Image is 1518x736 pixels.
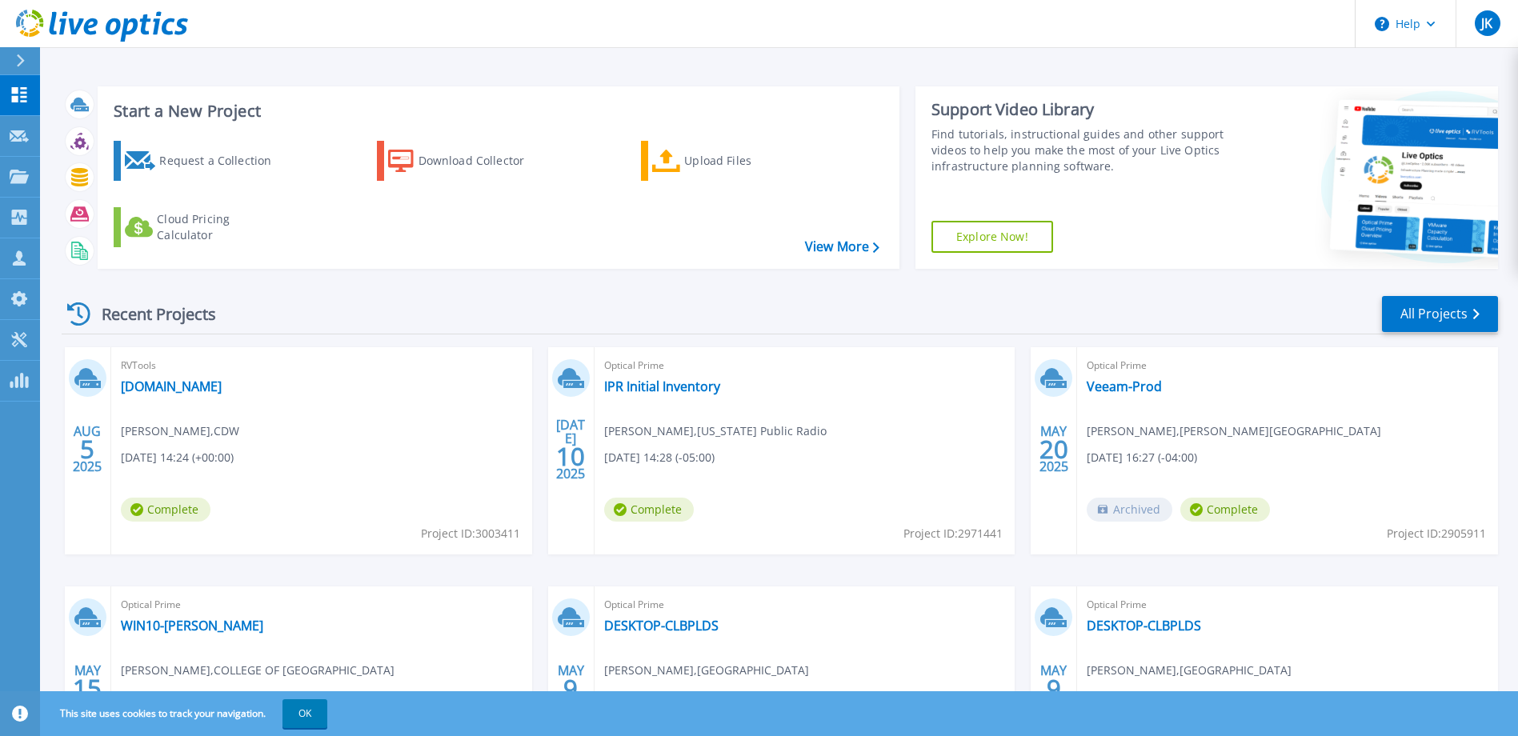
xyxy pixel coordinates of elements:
span: Optical Prime [604,357,1006,374]
a: DESKTOP-CLBPLDS [604,618,719,634]
span: [DATE] 08:15 (-05:00) [604,688,715,706]
span: 10 [556,450,585,463]
span: Archived [1087,498,1172,522]
a: Request a Collection [114,141,292,181]
a: View More [805,239,879,254]
div: MAY 2025 [72,659,102,718]
div: Recent Projects [62,294,238,334]
h3: Start a New Project [114,102,879,120]
a: Upload Files [641,141,819,181]
a: WIN10-[PERSON_NAME] [121,618,263,634]
span: Project ID: 2905911 [1387,525,1486,542]
div: MAY 2025 [555,659,586,718]
span: JK [1481,17,1492,30]
span: Optical Prime [604,596,1006,614]
span: Optical Prime [1087,357,1488,374]
span: RVTools [121,357,523,374]
span: Project ID: 3003411 [421,525,520,542]
span: Project ID: 2971441 [903,525,1003,542]
div: Upload Files [684,145,812,177]
span: [DATE] 08:05 (-05:00) [1087,688,1197,706]
div: Request a Collection [159,145,287,177]
a: Veeam-Prod [1087,378,1162,394]
span: [PERSON_NAME] , [GEOGRAPHIC_DATA] [1087,662,1292,679]
a: DESKTOP-CLBPLDS [1087,618,1201,634]
span: 5 [80,442,94,456]
a: Cloud Pricing Calculator [114,207,292,247]
span: [DATE] 14:24 (+00:00) [121,449,234,466]
a: IPR Initial Inventory [604,378,720,394]
span: [DATE] 14:28 (-05:00) [604,449,715,466]
span: 15 [73,682,102,695]
div: Cloud Pricing Calculator [157,211,285,243]
span: [DATE] 11:38 (-05:00) [121,688,231,706]
span: [PERSON_NAME] , [GEOGRAPHIC_DATA] [604,662,809,679]
a: Explore Now! [931,221,1053,253]
span: [PERSON_NAME] , COLLEGE OF [GEOGRAPHIC_DATA] [121,662,395,679]
span: [PERSON_NAME] , CDW [121,422,239,440]
span: 20 [1039,442,1068,456]
span: Optical Prime [121,596,523,614]
div: [DATE] 2025 [555,420,586,478]
span: Complete [121,498,210,522]
a: [DOMAIN_NAME] [121,378,222,394]
div: AUG 2025 [72,420,102,478]
a: Download Collector [377,141,555,181]
a: All Projects [1382,296,1498,332]
span: [PERSON_NAME] , [US_STATE] Public Radio [604,422,827,440]
span: Complete [604,498,694,522]
span: Optical Prime [1087,596,1488,614]
div: Support Video Library [931,99,1228,120]
span: This site uses cookies to track your navigation. [44,699,327,728]
span: [PERSON_NAME] , [PERSON_NAME][GEOGRAPHIC_DATA] [1087,422,1381,440]
span: [DATE] 16:27 (-04:00) [1087,449,1197,466]
div: Find tutorials, instructional guides and other support videos to help you make the most of your L... [931,126,1228,174]
div: Download Collector [419,145,547,177]
span: Complete [1180,498,1270,522]
span: 9 [563,682,578,695]
button: OK [282,699,327,728]
div: MAY 2025 [1039,659,1069,718]
div: MAY 2025 [1039,420,1069,478]
span: 9 [1047,682,1061,695]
